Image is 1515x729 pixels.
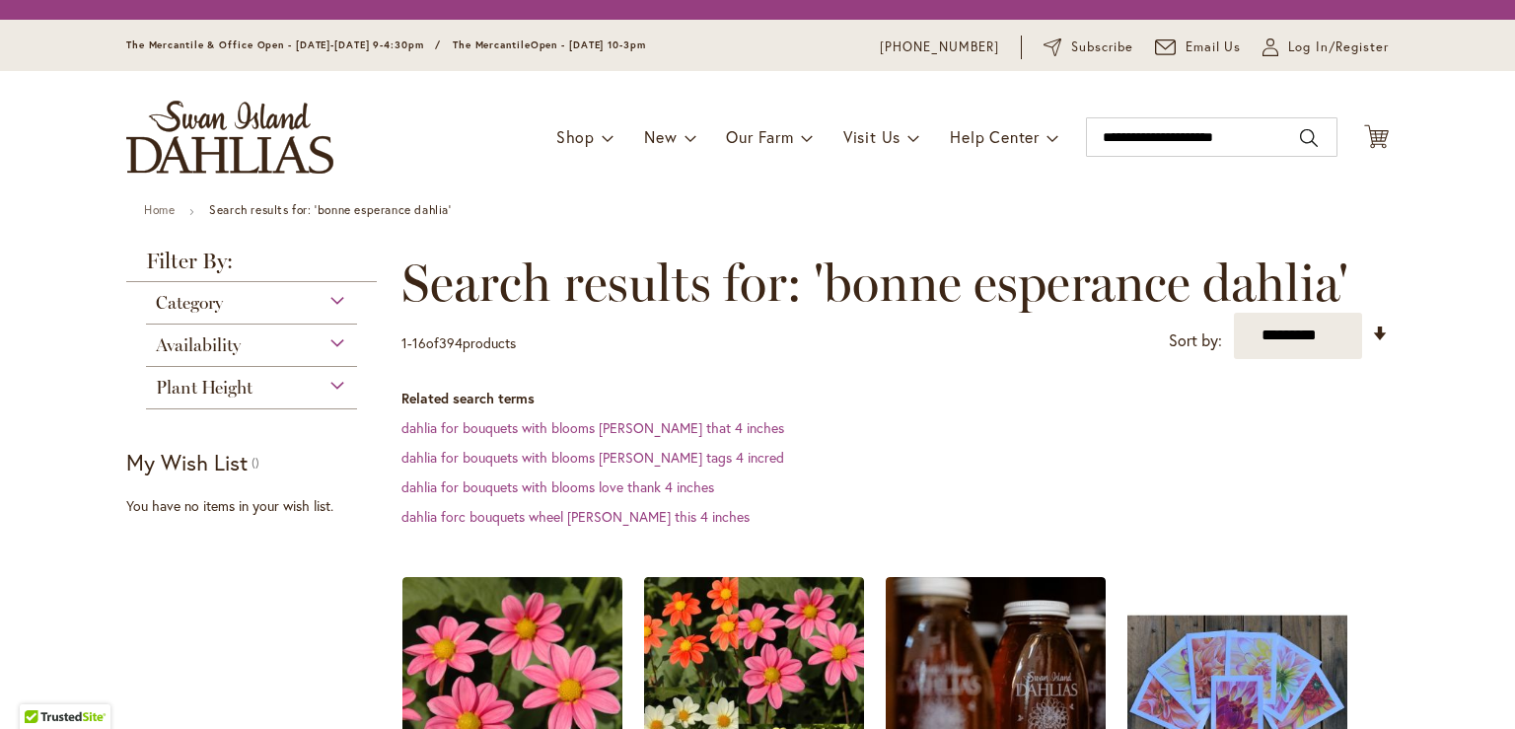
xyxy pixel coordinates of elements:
[126,448,248,476] strong: My Wish List
[412,333,426,352] span: 16
[1300,122,1318,154] button: Search
[439,333,463,352] span: 394
[1262,37,1389,57] a: Log In/Register
[1288,37,1389,57] span: Log In/Register
[880,37,999,57] a: [PHONE_NUMBER]
[126,496,390,516] div: You have no items in your wish list.
[126,38,531,51] span: The Mercantile & Office Open - [DATE]-[DATE] 9-4:30pm / The Mercantile
[209,202,451,217] strong: Search results for: 'bonne esperance dahlia'
[1155,37,1242,57] a: Email Us
[401,477,714,496] a: dahlia for bouquets with blooms love thank 4 inches
[156,292,223,314] span: Category
[644,126,677,147] span: New
[1186,37,1242,57] span: Email Us
[556,126,595,147] span: Shop
[1071,37,1133,57] span: Subscribe
[1169,323,1222,359] label: Sort by:
[401,254,1348,313] span: Search results for: 'bonne esperance dahlia'
[950,126,1040,147] span: Help Center
[401,418,784,437] a: dahlia for bouquets with blooms [PERSON_NAME] that 4 inches
[156,334,241,356] span: Availability
[843,126,901,147] span: Visit Us
[144,202,175,217] a: Home
[726,126,793,147] span: Our Farm
[1044,37,1133,57] a: Subscribe
[401,389,1389,408] dt: Related search terms
[531,38,646,51] span: Open - [DATE] 10-3pm
[156,377,252,399] span: Plant Height
[401,448,784,467] a: dahlia for bouquets with blooms [PERSON_NAME] tags 4 incred
[126,251,377,282] strong: Filter By:
[126,101,333,174] a: store logo
[401,333,407,352] span: 1
[401,328,516,359] p: - of products
[401,507,750,526] a: dahlia forc bouquets wheel [PERSON_NAME] this 4 inches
